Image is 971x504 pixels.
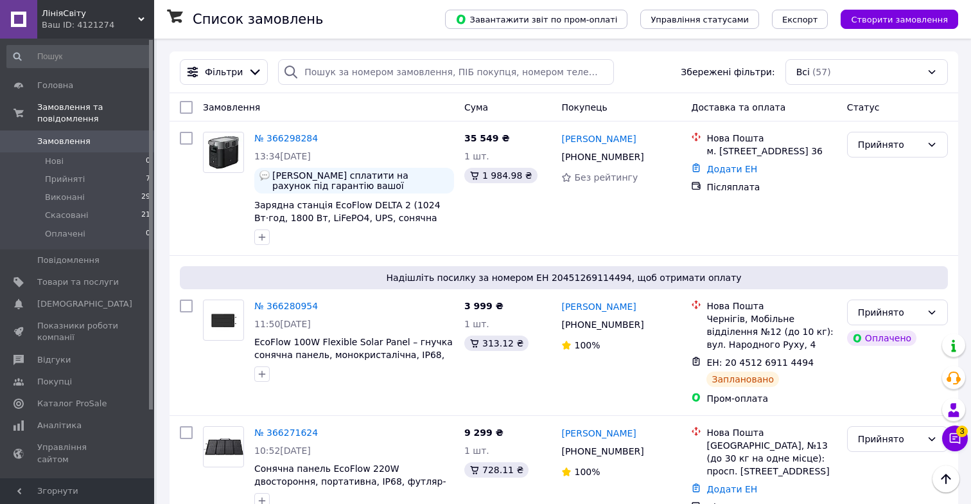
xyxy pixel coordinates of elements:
a: Сонячна панель EcoFlow 220W двостороння, портативна, IP68, футляр-підставка [254,464,446,500]
div: Заплановано [706,372,779,387]
div: м. [STREET_ADDRESS] 36 [706,145,836,157]
span: 1 шт. [464,151,489,161]
span: Замовлення [37,136,91,147]
div: [GEOGRAPHIC_DATA], №13 (до 30 кг на одне місце): просп. [STREET_ADDRESS] [706,439,836,478]
span: Нові [45,156,64,167]
span: Створити замовлення [851,15,948,24]
div: 1 984.98 ₴ [464,168,538,183]
a: № 366271624 [254,428,318,438]
div: Пром-оплата [706,392,836,405]
div: Чернігів, Мобільне відділення №12 (до 10 кг): вул. Народного Руху, 4 [706,312,836,351]
span: 0 [146,228,150,240]
span: Доставка та оплата [691,102,785,113]
span: ЛініяСвіту [42,8,138,19]
span: 100% [574,467,600,477]
div: Оплачено [847,330,916,346]
a: Створити замовлення [828,14,958,24]
span: Cума [464,102,488,113]
a: Додати ЕН [706,164,757,174]
button: Завантажити звіт по пром-оплаті [445,10,627,29]
div: Прийнято [858,432,922,446]
span: [DEMOGRAPHIC_DATA] [37,298,132,310]
a: [PERSON_NAME] [561,427,636,440]
span: Покупці [37,376,72,388]
span: Виконані [45,192,85,203]
div: [PHONE_NUMBER] [559,148,646,166]
a: [PERSON_NAME] [561,300,636,313]
span: Покупець [561,102,607,113]
input: Пошук за номером замовлення, ПІБ покупця, номером телефону, Email, номером накладної [278,59,614,85]
span: 9 299 ₴ [464,428,503,438]
div: Післяплата [706,181,836,194]
button: Наверх [932,465,959,492]
span: Експорт [782,15,818,24]
a: [PERSON_NAME] [561,132,636,145]
h1: Список замовлень [193,12,323,27]
button: Управління статусами [640,10,759,29]
div: Прийнято [858,305,922,319]
span: Скасовані [45,210,89,221]
a: № 366298284 [254,133,318,143]
span: 10:52[DATE] [254,446,311,456]
a: Зарядна станція EcoFlow DELTA 2 (1024 Вт·год, 1800 Вт, LiFePO4, UPS, сонячна зарядка) – портативн... [254,200,441,249]
span: Управління статусами [651,15,749,24]
span: 3 [956,426,968,437]
div: [PHONE_NUMBER] [559,316,646,334]
a: Фото товару [203,300,244,341]
span: Головна [37,80,73,91]
span: [PERSON_NAME] сплатити на рахунок під гарантію вашої відповідальності [272,170,449,191]
span: Збережені фільтри: [681,66,774,78]
img: Фото товару [204,136,243,168]
span: 11:50[DATE] [254,319,311,329]
a: EcoFlow 100W Flexible Solar Panel – гнучка сонячна панель, монокристалічна, IP68, легка, для дому... [254,337,453,386]
span: Показники роботи компанії [37,320,119,343]
img: :speech_balloon: [259,170,270,181]
span: Надішліть посилку за номером ЕН 20451269114494, щоб отримати оплату [185,271,943,284]
div: 313.12 ₴ [464,336,529,351]
a: Додати ЕН [706,484,757,494]
a: Фото товару [203,132,244,173]
span: Товари та послуги [37,276,119,288]
span: Прийняті [45,174,85,185]
span: Статус [847,102,880,113]
span: 0 [146,156,150,167]
span: 29 [141,192,150,203]
span: Всі [796,66,810,78]
span: (57) [812,67,831,77]
span: Аналітика [37,420,82,431]
span: Фільтри [205,66,243,78]
span: 1 шт. [464,446,489,456]
span: Оплачені [45,228,85,240]
div: Ваш ID: 4121274 [42,19,154,31]
button: Експорт [772,10,828,29]
span: 7 [146,174,150,185]
div: Нова Пошта [706,426,836,439]
div: [PHONE_NUMBER] [559,442,646,460]
span: 35 549 ₴ [464,133,510,143]
span: Замовлення та повідомлення [37,102,154,125]
div: 728.11 ₴ [464,462,529,478]
a: Фото товару [203,426,244,467]
input: Пошук [6,45,152,68]
div: Нова Пошта [706,300,836,312]
span: 13:34[DATE] [254,151,311,161]
div: Прийнято [858,138,922,152]
span: 1 шт. [464,319,489,329]
span: ЕН: 20 4512 6911 4494 [706,357,814,368]
span: Каталог ProSale [37,398,107,410]
span: 3 999 ₴ [464,301,503,311]
a: № 366280954 [254,301,318,311]
button: Чат з покупцем3 [942,426,968,451]
span: Замовлення [203,102,260,113]
span: 100% [574,340,600,350]
span: Управління сайтом [37,442,119,465]
button: Створити замовлення [841,10,958,29]
span: Відгуки [37,354,71,366]
span: Завантажити звіт по пром-оплаті [455,14,617,25]
span: Гаманець компанії [37,476,119,499]
span: Повідомлення [37,255,100,266]
span: 21 [141,210,150,221]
